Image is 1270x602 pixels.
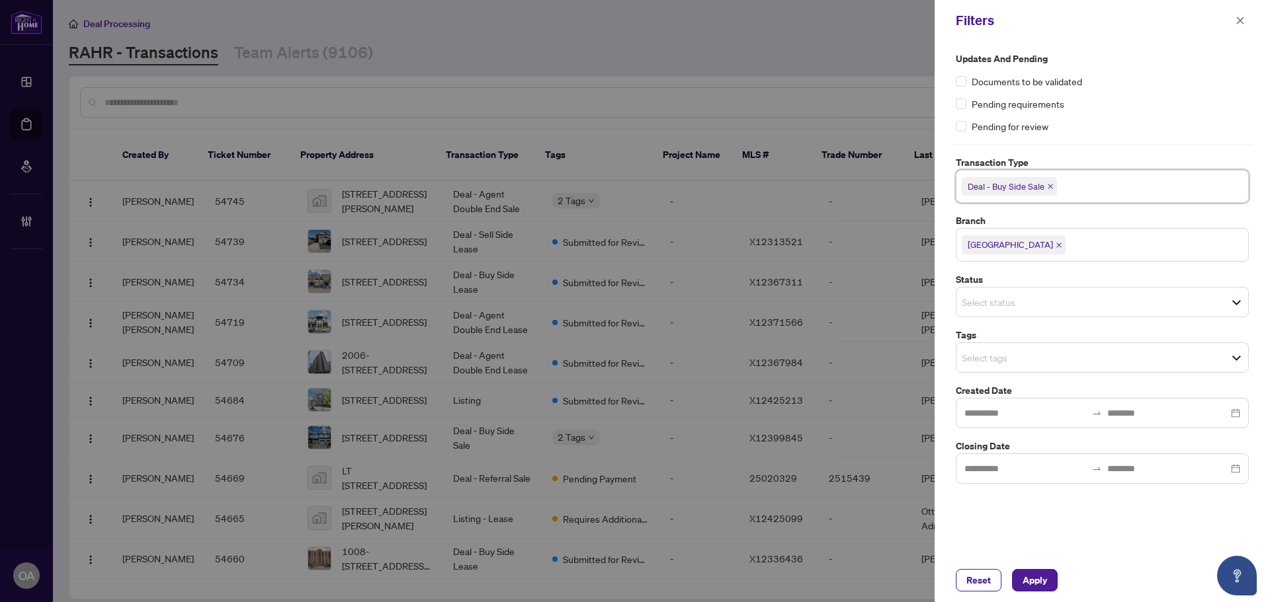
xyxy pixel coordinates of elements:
[1023,570,1047,591] span: Apply
[956,439,1249,453] label: Closing Date
[962,177,1057,196] span: Deal - Buy Side Sale
[1056,242,1062,248] span: close
[1091,463,1102,474] span: to
[972,119,1048,133] span: Pending for review
[968,180,1044,193] span: Deal - Buy Side Sale
[956,11,1232,30] div: Filters
[972,96,1064,111] span: Pending requirements
[1217,556,1257,595] button: Open asap
[962,235,1066,254] span: Ottawa
[956,213,1249,228] label: Branch
[1091,408,1102,418] span: to
[956,569,1001,591] button: Reset
[1047,183,1054,190] span: close
[956,328,1249,342] label: Tags
[1236,16,1245,25] span: close
[972,74,1082,89] span: Documents to be validated
[956,155,1249,170] label: Transaction Type
[1091,463,1102,474] span: swap-right
[956,272,1249,287] label: Status
[956,52,1249,66] label: Updates and Pending
[1091,408,1102,418] span: swap-right
[1012,569,1058,591] button: Apply
[968,238,1053,251] span: [GEOGRAPHIC_DATA]
[956,383,1249,398] label: Created Date
[966,570,991,591] span: Reset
